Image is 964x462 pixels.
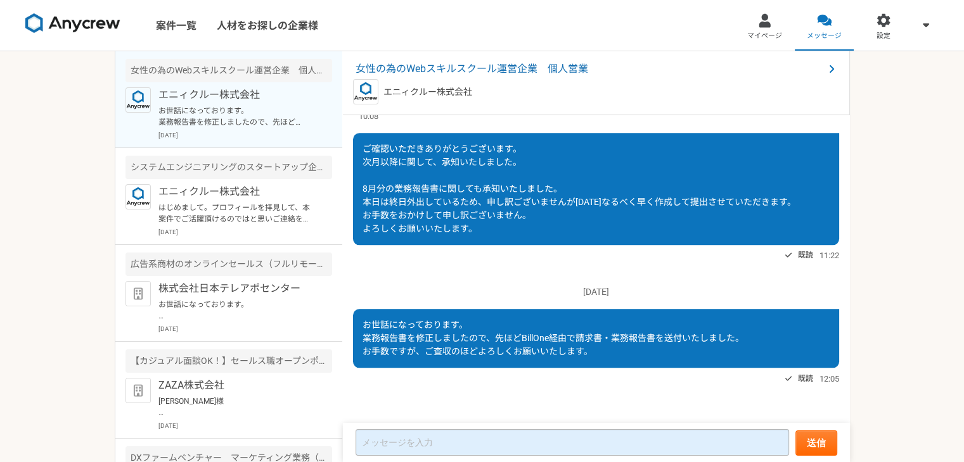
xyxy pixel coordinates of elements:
p: お世話になっております。 業務報告書を修正しましたので、先ほどBillOne経由で請求書・業務報告書を送付いたしました。 お手数ですが、ご査収のほどよろしくお願いいたします。 [158,105,315,128]
img: logo_text_blue_01.png [353,79,378,104]
p: [PERSON_NAME]様 お世話になっております。 この度は面談の機会をいただきありがとうございます。 よろしくお願いいたします。 [158,396,315,418]
p: お世話になっております。 プロフィール拝見してとても魅力的なご経歴で、 ぜひ一度、弊社面談をお願いできないでしょうか？ [URL][DOMAIN_NAME][DOMAIN_NAME] 当社ですが... [158,299,315,322]
p: エニィクルー株式会社 [158,87,315,103]
p: [DATE] [158,227,332,237]
p: エニィクルー株式会社 [158,184,315,199]
span: 10:08 [359,110,378,122]
span: 既読 [798,247,813,263]
p: [DATE] [158,421,332,430]
span: ご確認いただきありがとうございます。 次月以降に関して、承知いたしました。 8月分の業務報告書に関しても承知いたしました。 本日は終日外出しているため、申し訳ございませんが[DATE]なるべく早... [363,144,796,234]
span: 女性の為のWebスキルスクール運営企業 個人営業 [356,61,824,77]
span: お世話になっております。 業務報告書を修正しましたので、先ほどBillOne経由で請求書・業務報告書を送付いたしました。 お手数ですが、ご査収のほどよろしくお願いいたします。 [363,320,744,356]
div: 【カジュアル面談OK！】セールス職オープンポジション【未経験〜リーダー候補対象】 [125,349,332,373]
img: default_org_logo-42cde973f59100197ec2c8e796e4974ac8490bb5b08a0eb061ff975e4574aa76.png [125,281,151,306]
span: 設定 [877,31,890,41]
div: システムエンジニアリングのスタートアップ企業 生成AIの新規事業のセールスを募集 [125,156,332,179]
div: 広告系商材のオンラインセールス（フルリモート）募集 [125,253,332,276]
img: logo_text_blue_01.png [125,184,151,209]
span: マイページ [747,31,782,41]
span: 12:05 [819,373,839,385]
span: 既読 [798,371,813,386]
p: [DATE] [353,285,839,299]
p: [DATE] [158,130,332,140]
p: 株式会社日本テレアポセンター [158,281,315,296]
span: メッセージ [807,31,842,41]
p: はじめまして。プロフィールを拝見して、本案件でご活躍頂けるのではと思いご連絡を差し上げました。 案件ページの内容をご確認頂き、もし条件など合致されるようでしたら是非詳細をご案内できればと思います... [158,202,315,225]
p: ZAZA株式会社 [158,378,315,393]
p: [DATE] [158,324,332,334]
button: 送信 [795,430,837,456]
span: 11:22 [819,249,839,261]
img: logo_text_blue_01.png [125,87,151,113]
img: 8DqYSo04kwAAAAASUVORK5CYII= [25,13,120,34]
p: エニィクルー株式会社 [383,85,472,99]
div: 女性の為のWebスキルスクール運営企業 個人営業 [125,59,332,82]
img: default_org_logo-42cde973f59100197ec2c8e796e4974ac8490bb5b08a0eb061ff975e4574aa76.png [125,378,151,403]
